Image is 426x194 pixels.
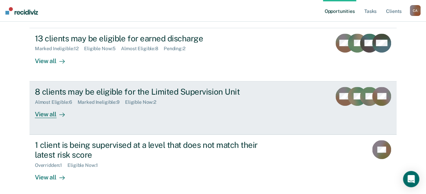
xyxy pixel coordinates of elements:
button: CA [410,5,421,16]
a: 8 clients may be eligible for the Limited Supervision UnitAlmost Eligible:6Marked Ineligible:9Eli... [29,81,397,135]
div: Eligible Now : 5 [84,46,121,52]
div: Almost Eligible : 8 [121,46,164,52]
div: Pending : 2 [164,46,191,52]
div: 13 clients may be eligible for earned discharge [35,34,273,43]
div: Eligible Now : 1 [67,162,103,168]
a: 13 clients may be eligible for earned dischargeMarked Ineligible:12Eligible Now:5Almost Eligible:... [29,28,397,81]
div: View all [35,52,73,65]
div: Open Intercom Messenger [403,171,419,187]
div: 1 client is being supervised at a level that does not match their latest risk score [35,140,273,160]
div: View all [35,105,73,118]
div: Eligible Now : 2 [125,99,162,105]
div: C A [410,5,421,16]
div: Marked Ineligible : 9 [78,99,125,105]
img: Recidiviz [5,7,38,15]
div: Almost Eligible : 6 [35,99,78,105]
div: View all [35,168,73,181]
div: Marked Ineligible : 12 [35,46,84,52]
div: Overridden : 1 [35,162,67,168]
div: 8 clients may be eligible for the Limited Supervision Unit [35,87,273,97]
